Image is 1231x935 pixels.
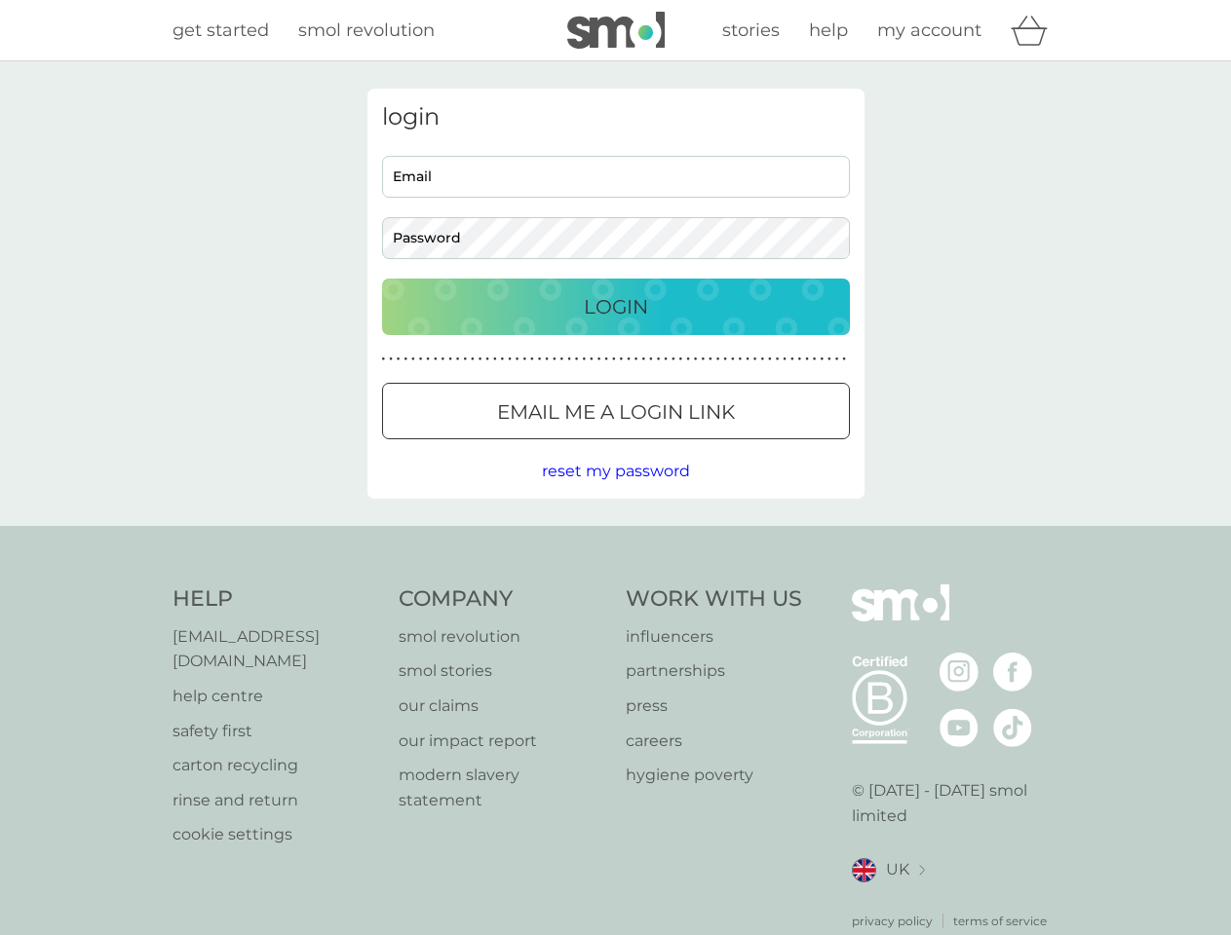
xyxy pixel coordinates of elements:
[760,355,764,364] p: ●
[419,355,423,364] p: ●
[382,383,850,439] button: Email me a login link
[664,355,668,364] p: ●
[626,658,802,684] a: partnerships
[485,355,489,364] p: ●
[399,729,606,754] a: our impact report
[722,19,780,41] span: stories
[626,624,802,650] a: influencers
[545,355,549,364] p: ●
[584,291,648,322] p: Login
[426,355,430,364] p: ●
[399,763,606,812] p: modern slavery statement
[442,355,445,364] p: ●
[686,355,690,364] p: ●
[479,355,482,364] p: ●
[813,355,817,364] p: ●
[590,355,594,364] p: ●
[575,355,579,364] p: ●
[649,355,653,364] p: ●
[404,355,407,364] p: ●
[739,355,743,364] p: ●
[173,822,380,847] a: cookie settings
[842,355,846,364] p: ●
[620,355,624,364] p: ●
[399,624,606,650] a: smol revolution
[298,19,435,41] span: smol revolution
[399,693,606,719] a: our claims
[389,355,393,364] p: ●
[173,624,380,674] a: [EMAIL_ADDRESS][DOMAIN_NAME]
[626,729,802,754] a: careers
[508,355,512,364] p: ●
[852,778,1059,828] p: © [DATE] - [DATE] smol limited
[382,355,386,364] p: ●
[382,103,850,131] h3: login
[835,355,839,364] p: ●
[497,396,735,428] p: Email me a login link
[567,355,571,364] p: ●
[940,653,979,692] img: visit the smol Instagram page
[434,355,438,364] p: ●
[746,355,750,364] p: ●
[790,355,794,364] p: ●
[501,355,505,364] p: ●
[626,584,802,615] h4: Work With Us
[953,912,1047,930] a: terms of service
[657,355,661,364] p: ●
[993,708,1032,747] img: visit the smol Tiktok page
[382,279,850,335] button: Login
[852,584,949,651] img: smol
[641,355,645,364] p: ●
[399,584,606,615] h4: Company
[471,355,475,364] p: ●
[820,355,824,364] p: ●
[919,865,925,876] img: select a new location
[538,355,542,364] p: ●
[672,355,675,364] p: ●
[753,355,757,364] p: ●
[852,858,876,882] img: UK flag
[542,459,690,484] button: reset my password
[173,753,380,778] a: carton recycling
[626,693,802,719] a: press
[173,584,380,615] h4: Help
[298,17,435,45] a: smol revolution
[173,788,380,813] a: rinse and return
[567,12,665,49] img: smol
[809,19,848,41] span: help
[553,355,557,364] p: ●
[597,355,601,364] p: ●
[1011,11,1059,50] div: basket
[783,355,787,364] p: ●
[852,912,933,930] a: privacy policy
[173,17,269,45] a: get started
[463,355,467,364] p: ●
[542,462,690,480] span: reset my password
[612,355,616,364] p: ●
[627,355,631,364] p: ●
[776,355,780,364] p: ●
[768,355,772,364] p: ●
[522,355,526,364] p: ●
[798,355,802,364] p: ●
[448,355,452,364] p: ●
[173,19,269,41] span: get started
[173,684,380,709] a: help centre
[694,355,698,364] p: ●
[679,355,683,364] p: ●
[560,355,564,364] p: ●
[626,763,802,788] a: hygiene poverty
[877,17,981,45] a: my account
